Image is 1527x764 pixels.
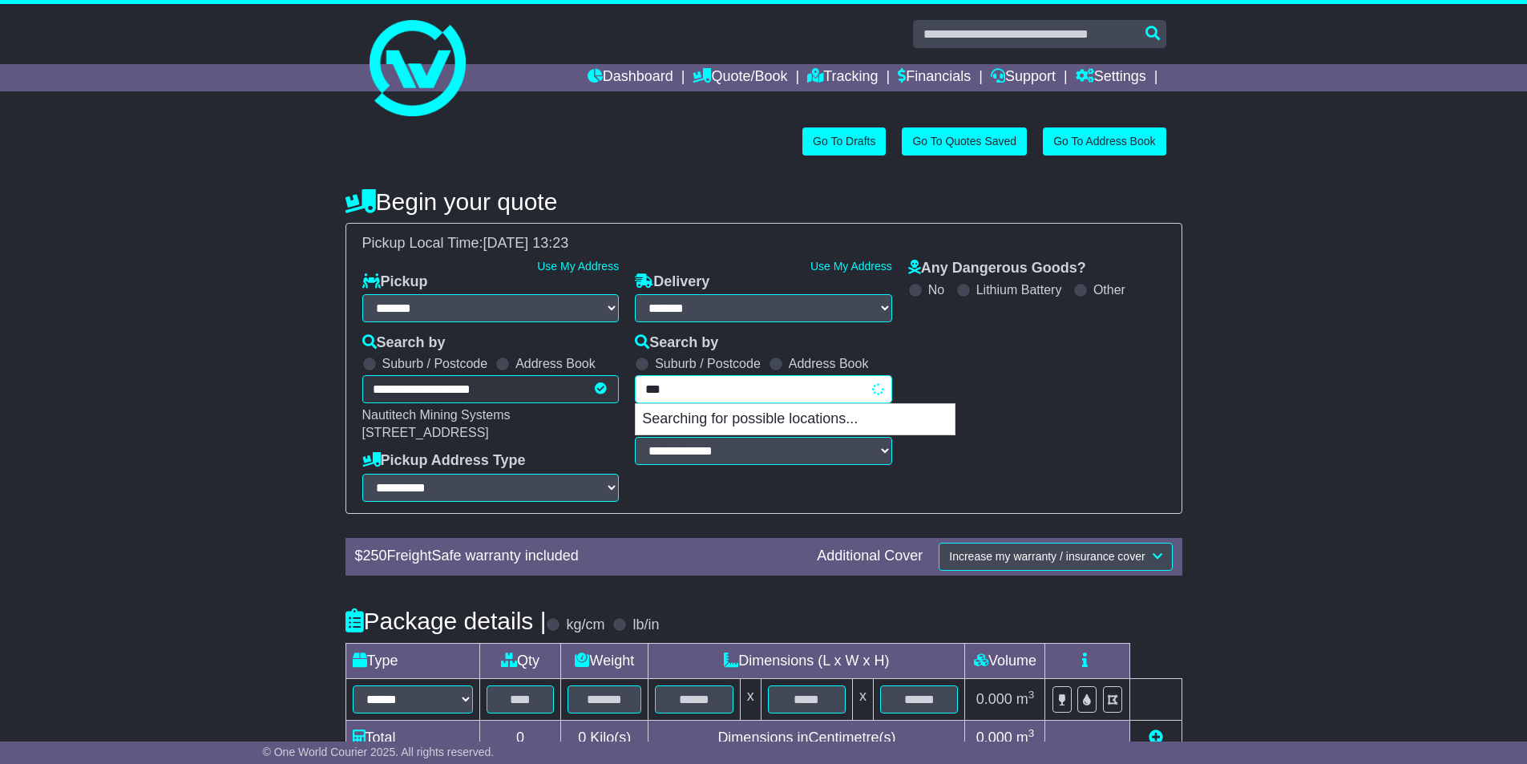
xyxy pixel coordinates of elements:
label: Address Book [515,356,596,371]
span: 0.000 [976,730,1012,746]
a: Go To Drafts [802,127,886,156]
td: x [740,678,761,720]
label: lb/in [632,616,659,634]
a: Quote/Book [693,64,787,91]
label: Search by [635,334,718,352]
span: © One World Courier 2025. All rights reserved. [263,746,495,758]
span: [DATE] 13:23 [483,235,569,251]
label: Delivery [635,273,709,291]
span: 0 [578,730,586,746]
label: Address Book [789,356,869,371]
label: kg/cm [566,616,604,634]
span: 250 [363,548,387,564]
label: Lithium Battery [976,282,1062,297]
a: Go To Address Book [1043,127,1165,156]
button: Increase my warranty / insurance cover [939,543,1172,571]
label: Suburb / Postcode [655,356,761,371]
span: m [1016,730,1035,746]
td: 0 [479,720,561,755]
span: m [1016,691,1035,707]
div: Additional Cover [809,548,931,565]
span: [STREET_ADDRESS] [362,426,489,439]
label: No [928,282,944,297]
td: Dimensions in Centimetre(s) [648,720,965,755]
h4: Package details | [345,608,547,634]
td: Type [345,643,479,678]
a: Add new item [1149,730,1163,746]
div: $ FreightSafe warranty included [347,548,810,565]
td: Dimensions (L x W x H) [648,643,965,678]
td: Total [345,720,479,755]
td: Volume [965,643,1045,678]
a: Financials [898,64,971,91]
label: Pickup Address Type [362,452,526,470]
span: 0.000 [976,691,1012,707]
td: Kilo(s) [561,720,648,755]
span: Increase my warranty / insurance cover [949,550,1145,563]
sup: 3 [1028,727,1035,739]
td: Weight [561,643,648,678]
label: Any Dangerous Goods? [908,260,1086,277]
a: Use My Address [537,260,619,273]
td: Qty [479,643,561,678]
a: Go To Quotes Saved [902,127,1027,156]
label: Suburb / Postcode [382,356,488,371]
label: Pickup [362,273,428,291]
a: Settings [1076,64,1146,91]
a: Support [991,64,1056,91]
span: Nautitech Mining Systems [362,408,511,422]
p: Searching for possible locations... [636,404,955,435]
td: x [853,678,874,720]
label: Search by [362,334,446,352]
a: Use My Address [810,260,892,273]
a: Tracking [807,64,878,91]
h4: Begin your quote [345,188,1182,215]
a: Dashboard [588,64,673,91]
sup: 3 [1028,689,1035,701]
label: Other [1093,282,1125,297]
div: Pickup Local Time: [354,235,1174,253]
